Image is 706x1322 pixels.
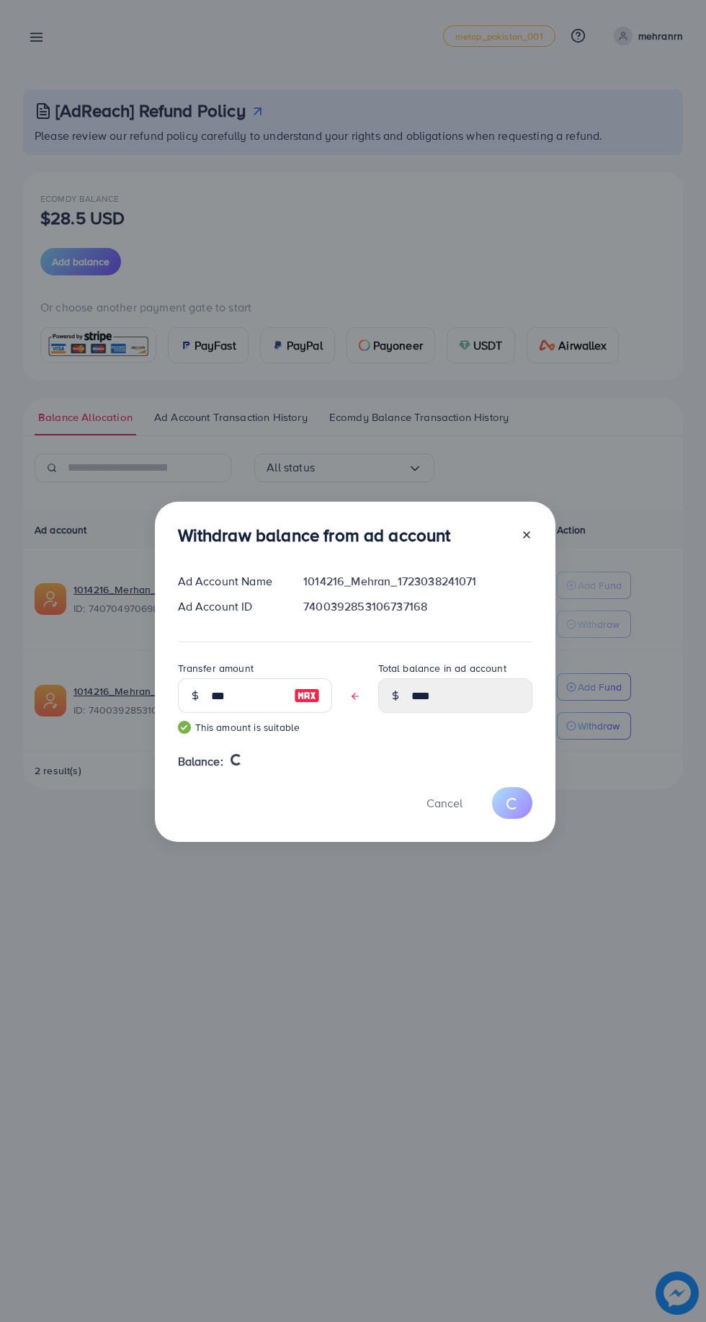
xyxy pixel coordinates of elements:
small: This amount is suitable [178,720,332,735]
span: Balance: [178,753,223,770]
div: Ad Account ID [166,598,292,615]
label: Total balance in ad account [378,661,506,675]
img: image [294,687,320,704]
div: 1014216_Mehran_1723038241071 [292,573,543,590]
img: guide [178,721,191,734]
div: Ad Account Name [166,573,292,590]
div: 7400392853106737168 [292,598,543,615]
label: Transfer amount [178,661,254,675]
button: Cancel [408,787,481,818]
h3: Withdraw balance from ad account [178,525,451,546]
span: Cancel [426,795,463,811]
